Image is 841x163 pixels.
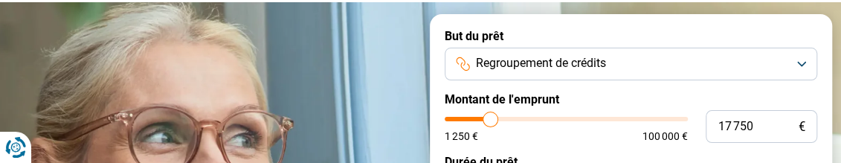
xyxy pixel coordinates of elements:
[445,29,818,43] label: But du prêt
[445,131,478,141] span: 1 250 €
[445,92,818,106] label: Montant de l'emprunt
[445,48,818,80] button: Regroupement de crédits
[476,55,606,71] span: Regroupement de crédits
[799,121,805,133] span: €
[642,131,688,141] span: 100 000 €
